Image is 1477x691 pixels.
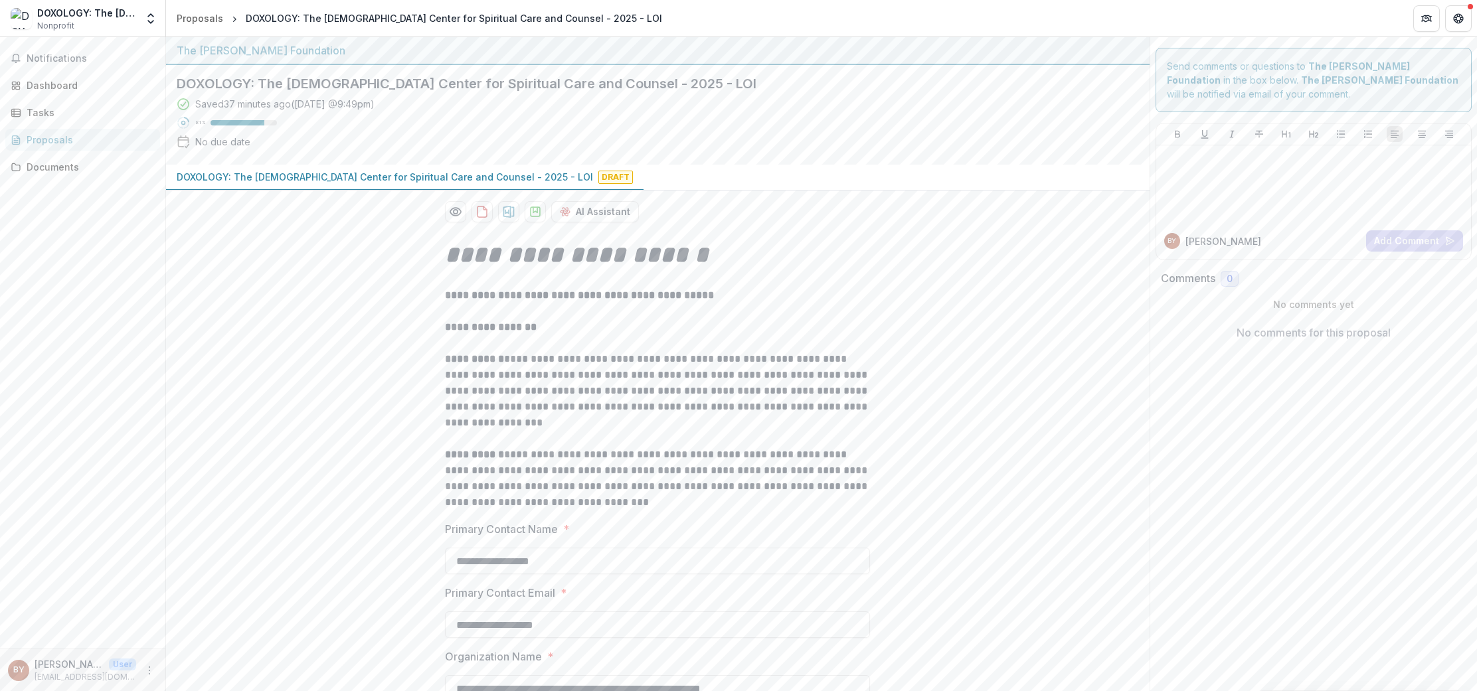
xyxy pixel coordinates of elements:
[195,135,250,149] div: No due date
[5,48,160,69] button: Notifications
[27,160,149,174] div: Documents
[5,102,160,123] a: Tasks
[177,76,1118,92] h2: DOXOLOGY: The [DEMOGRAPHIC_DATA] Center for Spiritual Care and Counsel - 2025 - LOI
[525,201,546,222] button: download-proposal
[1278,126,1294,142] button: Heading 1
[177,11,223,25] div: Proposals
[5,74,160,96] a: Dashboard
[1168,238,1176,244] div: Beverly Yahnke
[445,649,542,664] p: Organization Name
[1441,126,1457,142] button: Align Right
[445,201,466,222] button: Preview 790b1bf0-9965-44d3-b68c-917f47517f4f-0.pdf
[1360,126,1376,142] button: Ordered List
[171,9,667,28] nav: breadcrumb
[109,658,136,670] p: User
[1227,273,1233,285] span: 0
[1170,126,1185,142] button: Bold
[1237,325,1391,341] p: No comments for this proposal
[1185,234,1261,248] p: [PERSON_NAME]
[1156,48,1472,112] div: Send comments or questions to in the box below. will be notified via email of your comment.
[1333,126,1349,142] button: Bullet List
[37,6,136,20] div: DOXOLOGY: The [DEMOGRAPHIC_DATA] Center for Spiritual Care and Counsel
[1366,230,1463,252] button: Add Comment
[27,53,155,64] span: Notifications
[598,171,633,184] span: Draft
[1306,126,1322,142] button: Heading 2
[1251,126,1267,142] button: Strike
[1413,5,1440,32] button: Partners
[5,156,160,178] a: Documents
[551,201,639,222] button: AI Assistant
[1197,126,1213,142] button: Underline
[27,133,149,147] div: Proposals
[445,521,558,537] p: Primary Contact Name
[472,201,493,222] button: download-proposal
[11,8,32,29] img: DOXOLOGY: The Lutheran Center for Spiritual Care and Counsel
[445,585,555,601] p: Primary Contact Email
[1161,297,1467,311] p: No comments yet
[35,671,136,683] p: [EMAIL_ADDRESS][DOMAIN_NAME]
[37,20,74,32] span: Nonprofit
[195,118,205,127] p: 81 %
[1387,126,1403,142] button: Align Left
[27,106,149,119] div: Tasks
[1161,272,1215,285] h2: Comments
[1301,74,1458,86] strong: The [PERSON_NAME] Foundation
[177,42,1139,58] div: The [PERSON_NAME] Foundation
[177,170,593,184] p: DOXOLOGY: The [DEMOGRAPHIC_DATA] Center for Spiritual Care and Counsel - 2025 - LOI
[246,11,662,25] div: DOXOLOGY: The [DEMOGRAPHIC_DATA] Center for Spiritual Care and Counsel - 2025 - LOI
[171,9,228,28] a: Proposals
[35,657,104,671] p: [PERSON_NAME]
[1414,126,1430,142] button: Align Center
[141,5,160,32] button: Open entity switcher
[5,129,160,151] a: Proposals
[195,97,375,111] div: Saved 37 minutes ago ( [DATE] @ 9:49pm )
[498,201,519,222] button: download-proposal
[1224,126,1240,142] button: Italicize
[141,662,157,678] button: More
[1445,5,1472,32] button: Get Help
[13,666,25,674] div: Beverly Yahnke
[27,78,149,92] div: Dashboard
